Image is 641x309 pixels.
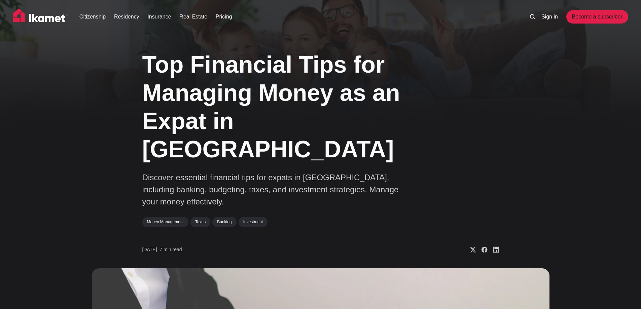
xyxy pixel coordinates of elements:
[142,247,160,252] span: [DATE] ∙
[216,13,232,21] a: Pricing
[179,13,207,21] a: Real Estate
[142,171,412,208] p: Discover essential financial tips for expats in [GEOGRAPHIC_DATA], including banking, budgeting, ...
[142,246,182,253] time: 7 min read
[114,13,139,21] a: Residency
[190,217,210,227] a: Taxes
[476,246,488,253] a: Share on Facebook
[566,10,628,24] a: Become a subscriber
[488,246,499,253] a: Share on Linkedin
[147,13,171,21] a: Insurance
[142,217,188,227] a: Money Management
[239,217,268,227] a: Investment
[212,217,236,227] a: Banking
[541,13,558,21] a: Sign in
[79,13,106,21] a: Citizenship
[142,50,432,163] h1: Top Financial Tips for Managing Money as an Expat in [GEOGRAPHIC_DATA]
[13,8,68,25] img: Ikamet home
[465,246,476,253] a: Share on X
